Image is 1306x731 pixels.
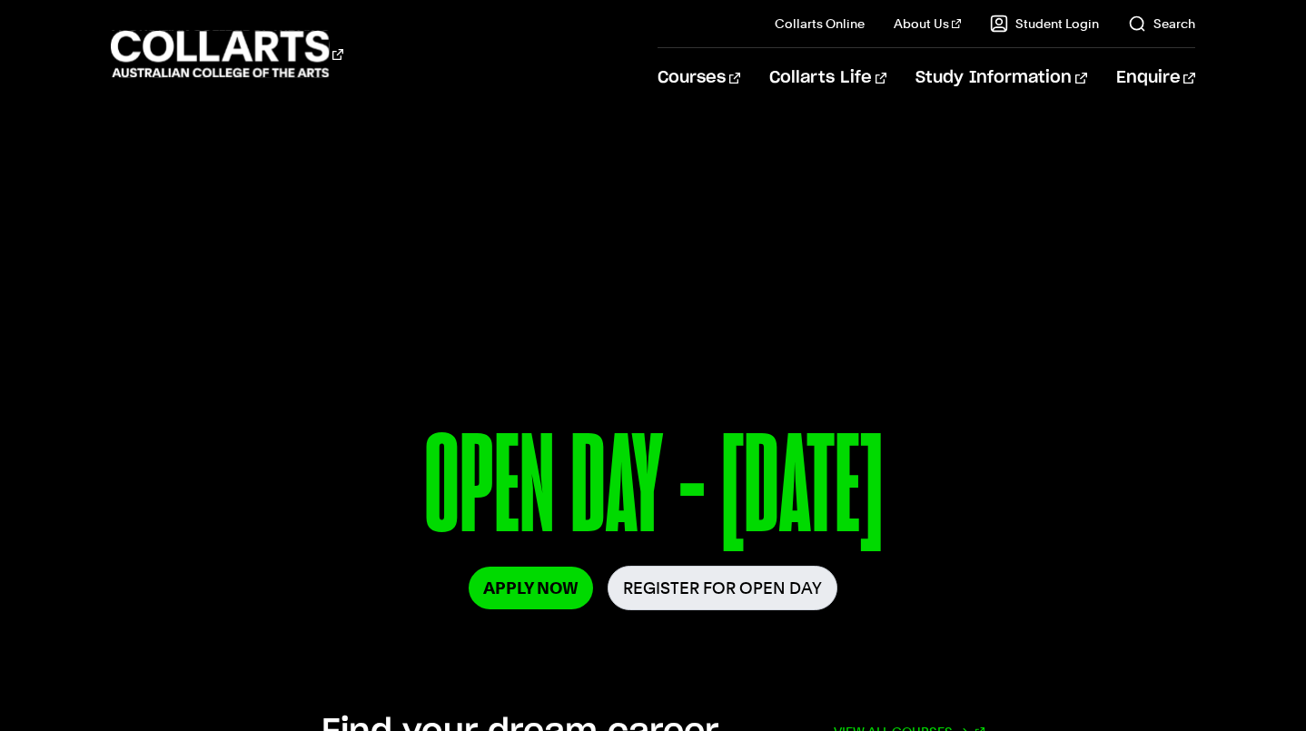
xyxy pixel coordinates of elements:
a: Enquire [1116,48,1195,108]
a: Collarts Life [769,48,886,108]
a: Student Login [990,15,1099,33]
a: About Us [894,15,961,33]
a: Apply Now [469,567,593,609]
a: Collarts Online [775,15,865,33]
a: Courses [658,48,740,108]
a: Register for Open Day [608,566,837,610]
p: OPEN DAY - [DATE] [111,416,1195,566]
div: Go to homepage [111,28,343,80]
a: Study Information [915,48,1086,108]
a: Search [1128,15,1195,33]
